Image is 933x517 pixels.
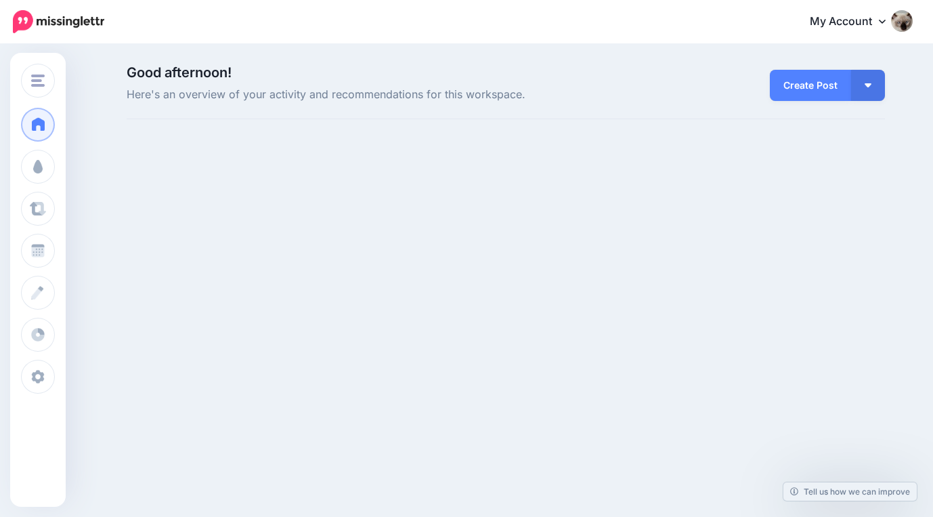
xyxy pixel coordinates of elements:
img: menu.png [31,75,45,87]
a: Tell us how we can improve [783,482,917,501]
a: Create Post [770,70,851,101]
span: Good afternoon! [127,64,232,81]
img: Missinglettr [13,10,104,33]
a: My Account [796,5,913,39]
span: Here's an overview of your activity and recommendations for this workspace. [127,86,626,104]
img: arrow-down-white.png [865,83,871,87]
